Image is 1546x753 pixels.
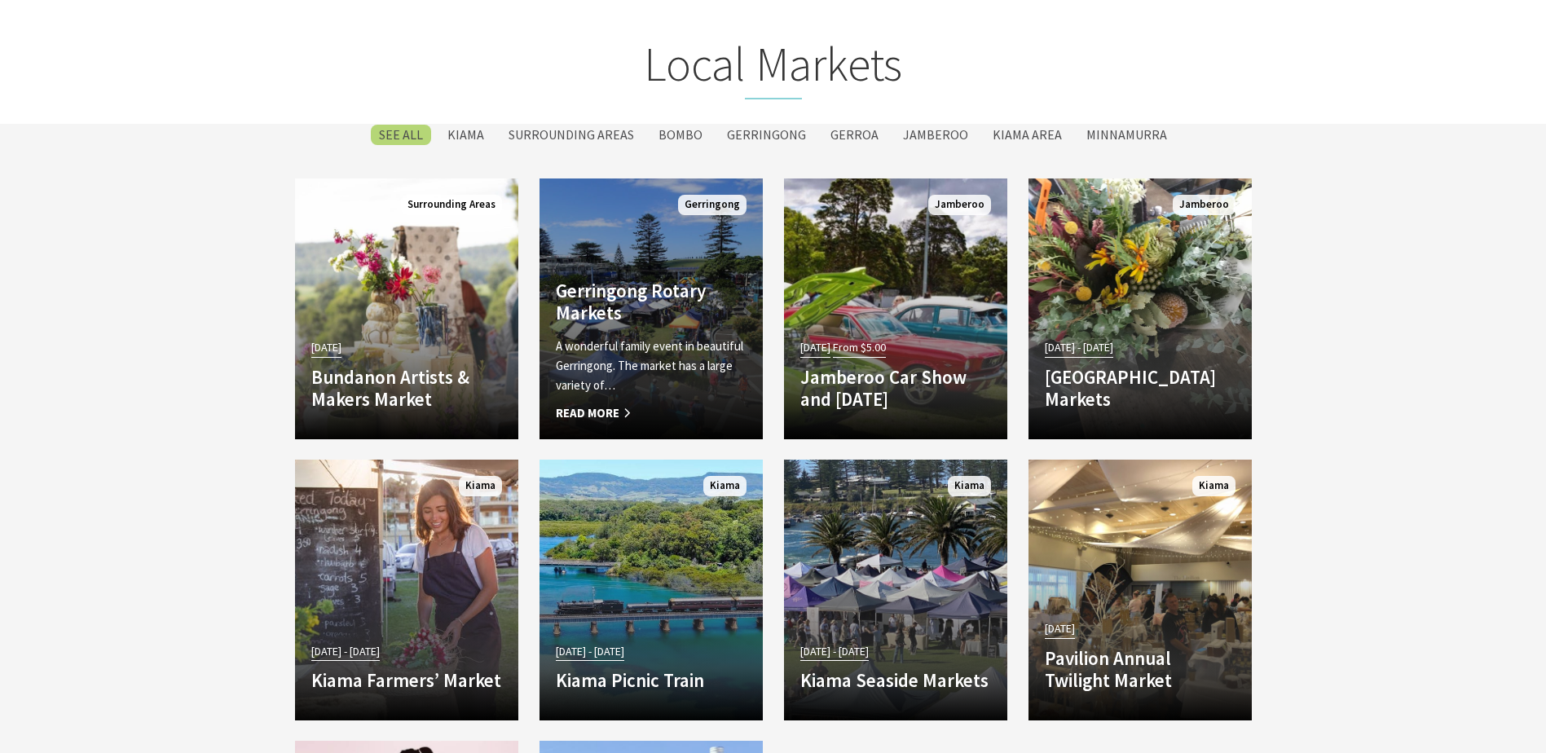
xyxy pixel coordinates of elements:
[1045,619,1075,638] span: [DATE]
[540,460,763,720] a: [DATE] - [DATE] Kiama Picnic Train Kiama
[311,642,380,661] span: [DATE] - [DATE]
[401,195,502,215] span: Surrounding Areas
[784,178,1007,439] a: [DATE] From $5.00 Jamberoo Car Show and [DATE] Jamberoo
[556,642,624,661] span: [DATE] - [DATE]
[1028,460,1252,720] a: [DATE] Pavilion Annual Twilight Market Kiama
[703,476,747,496] span: Kiama
[439,125,492,145] label: Kiama
[1078,125,1175,145] label: Minnamurra
[800,366,991,411] h4: Jamberoo Car Show and [DATE]
[833,338,886,357] span: From $5.00
[822,125,887,145] label: Gerroa
[928,195,991,215] span: Jamberoo
[1192,476,1235,496] span: Kiama
[1045,338,1113,357] span: [DATE] - [DATE]
[984,125,1070,145] label: Kiama Area
[556,669,747,692] h4: Kiama Picnic Train
[800,669,991,692] h4: Kiama Seaside Markets
[556,403,747,423] span: Read More
[556,337,747,395] p: A wonderful family event in beautiful Gerringong. The market has a large variety of…
[295,178,518,439] a: [DATE] Bundanon Artists & Makers Market Surrounding Areas
[500,125,642,145] label: Surrounding Areas
[1045,366,1235,411] h4: [GEOGRAPHIC_DATA] Markets
[895,125,976,145] label: Jamberoo
[295,460,518,720] a: [DATE] - [DATE] Kiama Farmers’ Market Kiama
[311,338,341,357] span: [DATE]
[311,366,502,411] h4: Bundanon Artists & Makers Market
[311,669,502,692] h4: Kiama Farmers’ Market
[540,178,763,439] a: Gerringong Rotary Markets A wonderful family event in beautiful Gerringong. The market has a larg...
[1028,178,1252,439] a: [DATE] - [DATE] [GEOGRAPHIC_DATA] Markets Jamberoo
[371,125,431,145] label: SEE All
[800,338,830,357] span: [DATE]
[1173,195,1235,215] span: Jamberoo
[556,280,747,324] h4: Gerringong Rotary Markets
[948,476,991,496] span: Kiama
[719,125,814,145] label: Gerringong
[800,642,869,661] span: [DATE] - [DATE]
[291,36,1256,99] h2: Local Markets
[784,460,1007,720] a: [DATE] - [DATE] Kiama Seaside Markets Kiama
[459,476,502,496] span: Kiama
[650,125,711,145] label: Bombo
[1045,647,1235,692] h4: Pavilion Annual Twilight Market
[678,195,747,215] span: Gerringong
